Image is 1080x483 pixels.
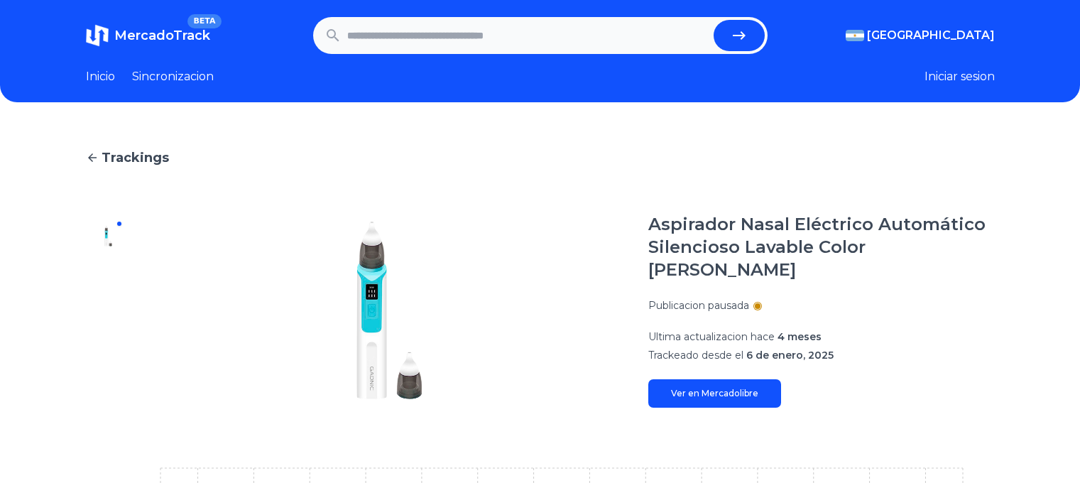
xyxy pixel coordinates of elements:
p: Publicacion pausada [648,298,749,313]
a: MercadoTrackBETA [86,24,210,47]
a: Trackings [86,148,995,168]
span: [GEOGRAPHIC_DATA] [867,27,995,44]
button: [GEOGRAPHIC_DATA] [846,27,995,44]
span: Trackeado desde el [648,349,743,362]
button: Iniciar sesion [924,68,995,85]
img: Argentina [846,30,864,41]
img: Aspirador Nasal Eléctrico Automático Silencioso Lavable Color Blanco [160,213,620,408]
a: Ver en Mercadolibre [648,379,781,408]
img: MercadoTrack [86,24,109,47]
a: Sincronizacion [132,68,214,85]
span: BETA [187,14,221,28]
span: Trackings [102,148,169,168]
span: MercadoTrack [114,28,210,43]
img: Aspirador Nasal Eléctrico Automático Silencioso Lavable Color Blanco [97,224,120,247]
h1: Aspirador Nasal Eléctrico Automático Silencioso Lavable Color [PERSON_NAME] [648,213,995,281]
span: 4 meses [778,330,822,343]
span: 6 de enero, 2025 [746,349,834,362]
span: Ultima actualizacion hace [648,330,775,343]
a: Inicio [86,68,115,85]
